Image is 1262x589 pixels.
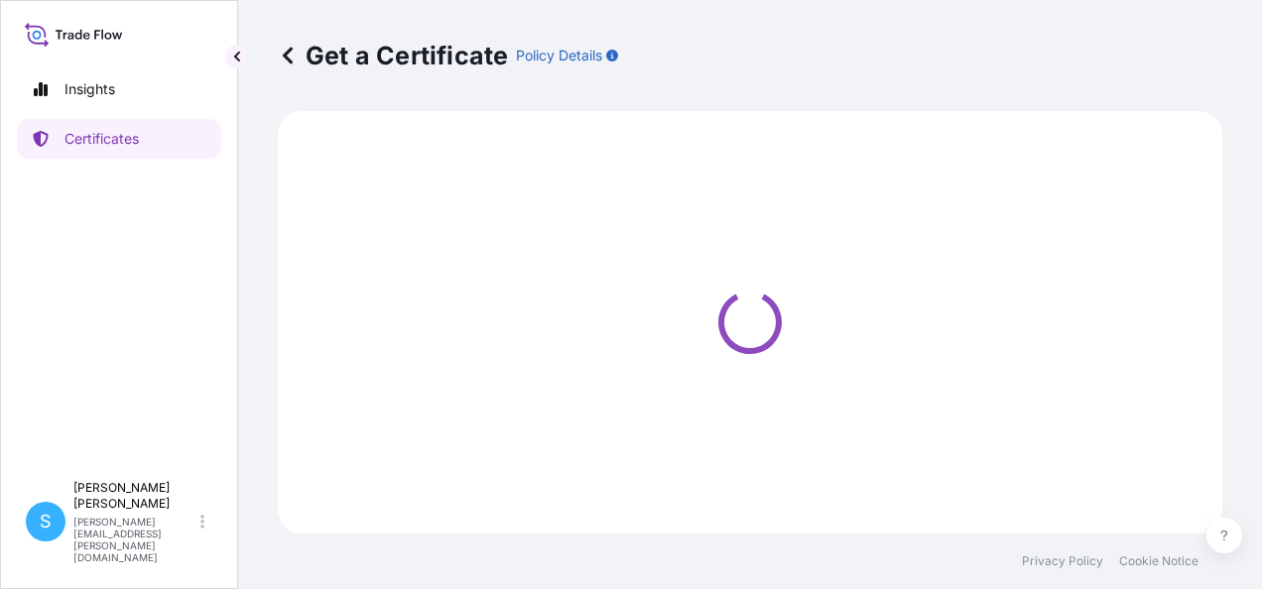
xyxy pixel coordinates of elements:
[1119,553,1199,569] a: Cookie Notice
[40,512,52,531] span: S
[64,79,115,99] p: Insights
[64,129,139,149] p: Certificates
[17,69,221,109] a: Insights
[278,40,508,71] p: Get a Certificate
[516,46,602,65] p: Policy Details
[1022,553,1103,569] a: Privacy Policy
[17,119,221,159] a: Certificates
[73,516,196,563] p: [PERSON_NAME][EMAIL_ADDRESS][PERSON_NAME][DOMAIN_NAME]
[73,480,196,512] p: [PERSON_NAME] [PERSON_NAME]
[290,123,1210,522] div: Loading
